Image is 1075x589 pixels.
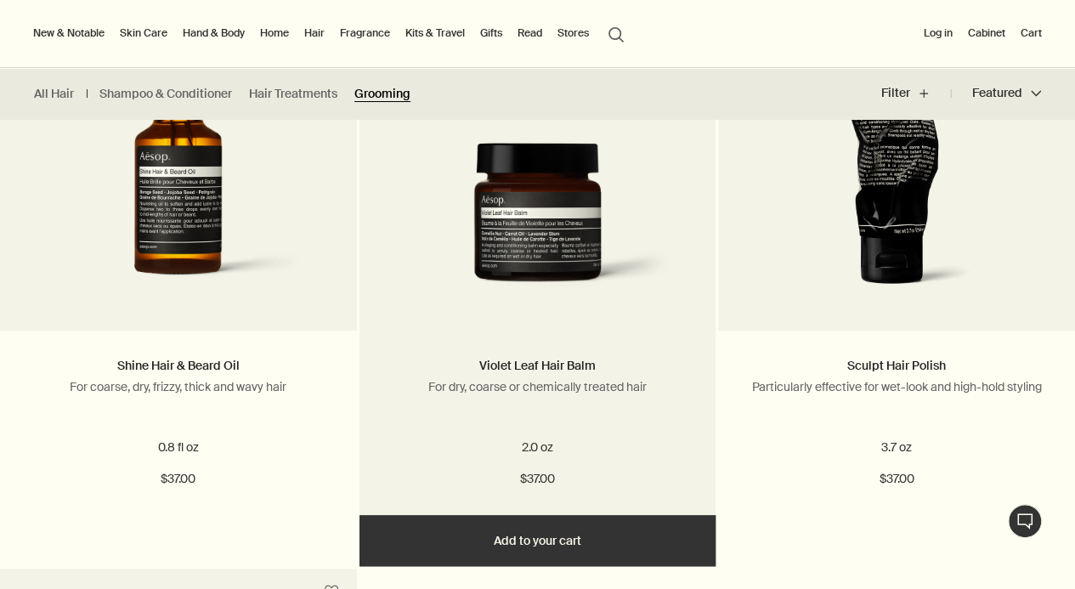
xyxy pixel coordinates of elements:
[30,23,108,43] button: New & Notable
[25,7,331,305] img: Shine Hair & Beard Oil 25mL with pipette
[520,469,555,490] span: $37.00
[1017,23,1045,43] button: Cart
[99,86,232,102] a: Shampoo & Conditioner
[25,379,331,394] p: For coarse, dry, frizzy, thick and wavy hair
[402,23,468,43] a: Kits & Travel
[920,23,956,43] button: Log in
[601,17,631,49] button: Open search
[257,23,292,43] a: Home
[951,73,1041,114] button: Featured
[34,86,74,102] a: All Hair
[744,379,1050,394] p: Particularly effective for wet-look and high-hold styling
[337,23,393,43] a: Fragrance
[179,23,248,43] a: Hand & Body
[116,23,171,43] a: Skin Care
[880,469,914,490] span: $37.00
[477,23,506,43] a: Gifts
[354,86,410,102] a: Grooming
[359,515,716,566] button: Add to your cart - $37.00
[249,86,337,102] a: Hair Treatments
[117,358,240,373] a: Shine Hair & Beard Oil
[1008,504,1042,538] button: Live Assistance
[847,358,946,373] a: Sculpt Hair Polish
[881,73,951,114] button: Filter
[301,23,328,43] a: Hair
[554,23,592,43] button: Stores
[965,23,1009,43] a: Cabinet
[385,143,691,305] img: Violet Leaf Hair Balm in amber glass jar
[161,469,195,490] span: $37.00
[514,23,546,43] a: Read
[479,358,596,373] a: Violet Leaf Hair Balm
[385,379,691,394] p: For dry, coarse or chemically treated hair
